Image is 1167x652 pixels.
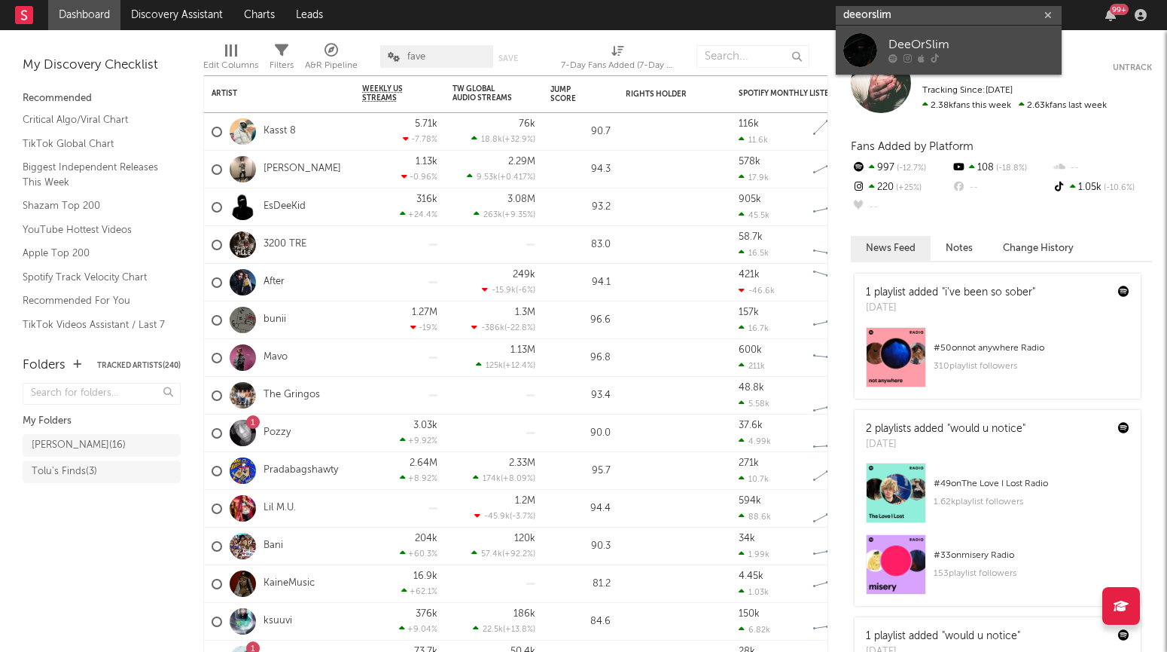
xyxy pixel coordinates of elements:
div: 310 playlist followers [934,357,1129,375]
div: 5.58k [739,399,769,409]
a: Mavo [264,351,288,364]
div: 2 playlists added [866,421,1025,437]
div: 76k [519,119,535,129]
div: 905k [739,194,761,204]
span: fave [407,52,425,62]
span: 2.38k fans this week [922,101,1011,110]
div: DeeOrSlim [888,36,1054,54]
div: 88.6k [739,512,771,522]
a: "would u notice" [942,631,1020,641]
a: [PERSON_NAME](16) [23,434,181,457]
div: 2.29M [508,157,535,167]
svg: Chart title [806,113,874,151]
div: -0.96 % [401,172,437,182]
a: Spotify Track Velocity Chart [23,269,166,286]
a: "would u notice" [947,424,1025,434]
div: 120k [514,534,535,543]
div: 108 [951,158,1051,178]
div: 93.4 [550,387,611,405]
svg: Chart title [806,565,874,603]
input: Search for folders... [23,383,181,405]
div: 16.5k [739,248,769,258]
div: 1 playlist added [866,629,1020,644]
div: 84.6 [550,613,611,631]
div: 316k [416,194,437,204]
div: 1.13M [510,345,535,355]
div: 90.7 [550,123,611,141]
div: 1.99k [739,549,769,559]
svg: Chart title [806,490,874,528]
svg: Chart title [806,452,874,490]
div: 95.7 [550,462,611,480]
a: After [264,276,285,289]
div: 5.71k [415,119,437,129]
div: 211k [739,361,765,371]
div: 1.13k [416,157,437,167]
div: 376k [416,609,437,619]
div: -- [851,197,951,217]
div: A&R Pipeline [305,57,358,75]
svg: Chart title [806,151,874,188]
div: 81.2 [550,575,611,593]
a: Apple Top 200 [23,245,166,262]
span: +8.09 % [503,475,533,483]
div: 1.27M [412,308,437,317]
a: Biggest Independent Releases This Week [23,159,166,190]
div: 1.2M [515,496,535,506]
svg: Chart title [806,264,874,302]
div: -19 % [410,323,437,332]
div: ( ) [471,323,535,332]
div: 11.6k [739,135,768,145]
span: -22.8 % [507,324,533,332]
div: 421k [739,270,760,280]
div: -- [1052,158,1152,178]
div: 220 [851,178,951,197]
div: 4.45k [739,571,763,581]
div: -46.6k [739,286,775,295]
svg: Chart title [806,603,874,641]
svg: Chart title [806,339,874,377]
span: 125k [486,362,503,370]
div: 6.82k [739,625,770,635]
div: 204k [415,534,437,543]
div: 157k [739,308,759,317]
svg: Chart title [806,528,874,565]
span: 22.5k [483,626,503,634]
div: 90.0 [550,424,611,442]
div: 1.05k [1052,178,1152,197]
button: Untrack [1113,60,1152,75]
svg: Chart title [806,188,874,226]
button: Change History [988,236,1089,261]
div: 94.3 [550,161,611,179]
span: Weekly US Streams [362,84,415,103]
a: #50onnot anywhere Radio310playlist followers [855,327,1141,399]
div: My Discovery Checklist [23,57,181,75]
div: Spotify Monthly Listeners [739,89,852,98]
div: 600k [739,345,762,355]
a: EsDeeKid [264,200,306,213]
a: TikTok Global Chart [23,136,166,152]
div: ( ) [471,134,535,144]
span: -6 % [518,286,533,295]
div: ( ) [473,473,535,483]
div: 997 [851,158,951,178]
div: +8.92 % [400,473,437,483]
div: ( ) [476,360,535,370]
a: DeeOrSlim [836,26,1062,75]
button: Tracked Artists(240) [97,362,181,369]
span: -18.8 % [994,164,1027,173]
button: 99+ [1105,9,1116,21]
div: -- [951,178,1051,197]
div: 1.3M [515,308,535,317]
a: "i've been so sober" [942,287,1035,298]
div: 94.1 [550,274,611,292]
a: Pozzy [264,427,291,439]
span: +13.8 % [505,626,533,634]
div: 37.6k [739,421,763,430]
span: +9.35 % [504,211,533,219]
div: Filters [270,57,294,75]
div: TW Global Audio Streams [452,84,513,103]
a: #33onmisery Radio153playlist followers [855,534,1141,606]
svg: Chart title [806,302,874,339]
div: Jump Score [550,85,588,103]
